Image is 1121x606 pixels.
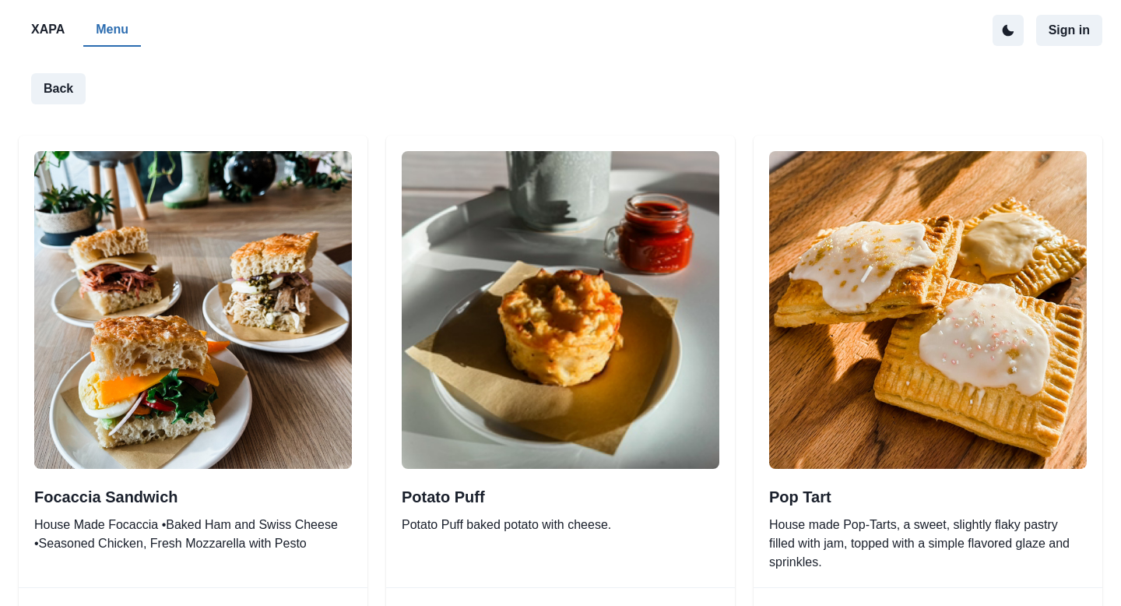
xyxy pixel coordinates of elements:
button: Back [31,73,86,104]
p: XAPA [31,20,65,39]
img: original.jpeg [769,151,1087,469]
img: original.jpeg [34,151,352,469]
p: House Made Focaccia •Baked Ham and Swiss Cheese •Seasoned Chicken, Fresh Mozzarella with Pesto [34,516,352,553]
p: Potato Puff baked potato with cheese. [402,516,719,534]
h2: Focaccia Sandwich [34,488,352,506]
img: original.jpeg [402,151,719,469]
button: active dark theme mode [993,15,1024,46]
p: House made Pop-Tarts, a sweet, slightly flaky pastry filled with jam, topped with a simple flavor... [769,516,1087,572]
h2: Pop Tart [769,488,1087,506]
h2: Potato Puff [402,488,719,506]
button: Sign in [1036,15,1102,46]
p: Menu [96,20,128,39]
